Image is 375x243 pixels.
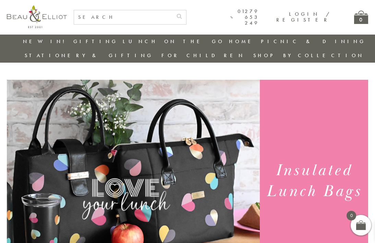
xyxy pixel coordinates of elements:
[123,38,224,45] a: Lunch On The Go
[231,9,259,26] a: 01279 653 249
[354,11,368,24] a: 0
[25,52,153,59] a: Stationery & Gifting
[23,38,69,45] a: New in!
[161,52,245,59] a: For Children
[74,10,172,24] input: SEARCH
[261,38,366,45] a: Picnic & Dining
[276,11,330,23] a: Login / Register
[7,5,67,28] img: logo
[229,38,256,45] a: Home
[253,52,364,59] a: Shop by collection
[347,211,356,220] span: 0
[265,160,363,202] h1: Insulated Lunch Bags
[73,38,118,45] a: Gifting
